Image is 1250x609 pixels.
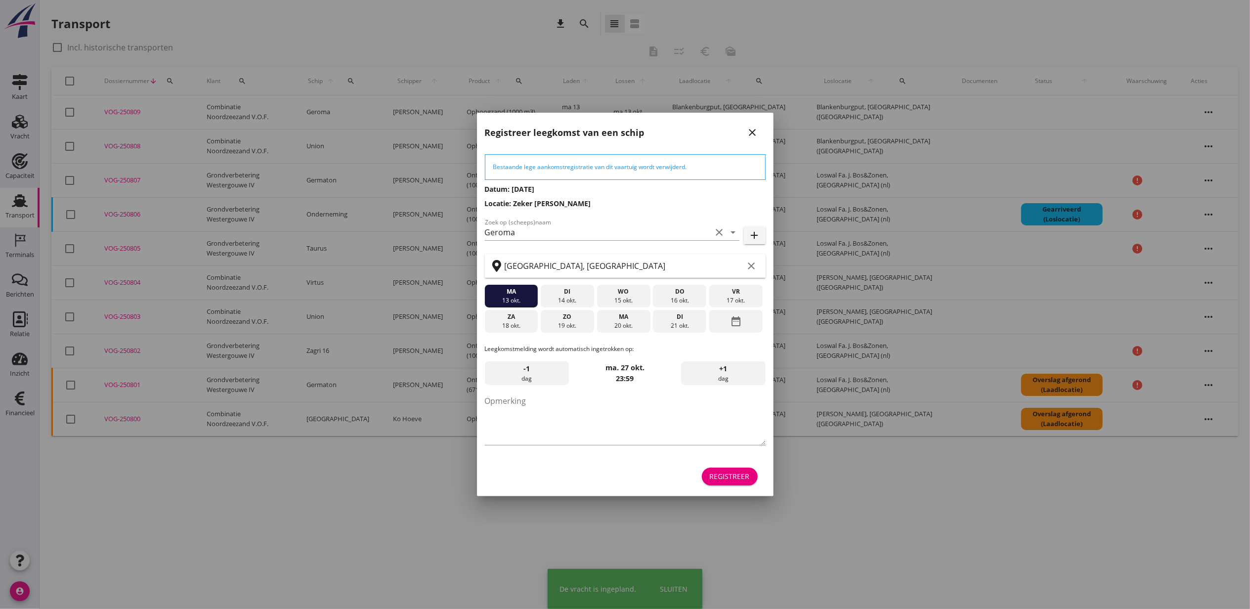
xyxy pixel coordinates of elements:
h3: Datum: [DATE] [485,184,766,194]
p: Leegkomstmelding wordt automatisch ingetrokken op: [485,345,766,353]
i: add [749,229,761,241]
span: +1 [719,363,727,374]
div: dag [485,361,569,385]
div: dag [681,361,765,385]
div: ma [487,287,535,296]
div: 18 okt. [487,321,535,330]
div: do [655,287,704,296]
div: Registreer [710,471,750,481]
i: date_range [730,312,742,330]
i: arrow_drop_down [728,226,739,238]
h3: Locatie: Zeker [PERSON_NAME] [485,198,766,209]
i: clear [714,226,726,238]
textarea: Opmerking [485,393,766,445]
input: Zoek op (scheeps)naam [485,224,712,240]
div: Bestaande lege aankomstregistratie van dit vaartuig wordt verwijderd. [493,163,757,172]
strong: 23:59 [616,374,634,383]
div: di [543,287,592,296]
div: 17 okt. [712,296,760,305]
div: wo [599,287,647,296]
div: 14 okt. [543,296,592,305]
i: close [747,127,759,138]
input: Zoek op terminal of plaats [505,258,744,274]
h2: Registreer leegkomst van een schip [485,126,645,139]
div: za [487,312,535,321]
strong: ma. 27 okt. [605,363,645,372]
div: zo [543,312,592,321]
i: clear [746,260,758,272]
div: di [655,312,704,321]
button: Registreer [702,468,758,485]
div: 15 okt. [599,296,647,305]
div: ma [599,312,647,321]
div: 13 okt. [487,296,535,305]
div: 20 okt. [599,321,647,330]
span: -1 [523,363,530,374]
div: 16 okt. [655,296,704,305]
div: 21 okt. [655,321,704,330]
div: vr [712,287,760,296]
div: 19 okt. [543,321,592,330]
